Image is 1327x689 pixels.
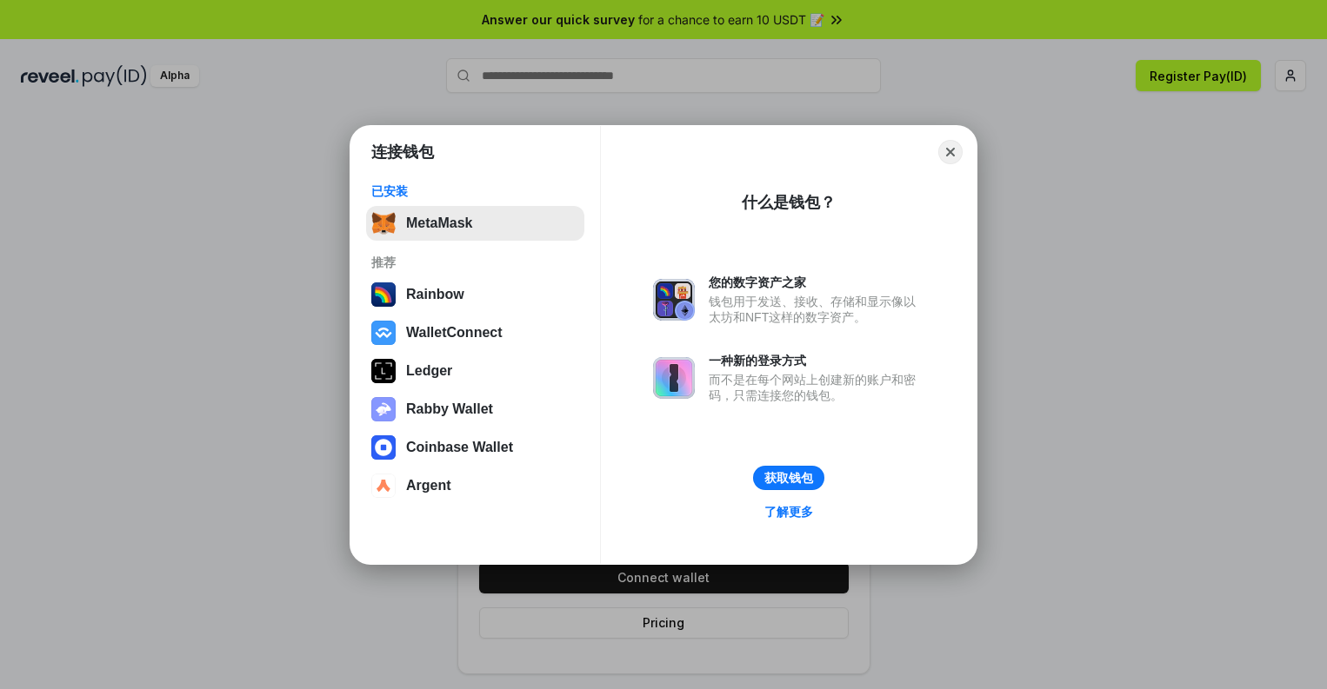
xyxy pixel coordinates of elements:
button: Argent [366,468,584,503]
div: Coinbase Wallet [406,440,513,455]
div: WalletConnect [406,325,503,341]
div: 钱包用于发送、接收、存储和显示像以太坊和NFT这样的数字资产。 [709,294,924,325]
button: Ledger [366,354,584,388]
a: 了解更多 [754,500,824,523]
button: MetaMask [366,206,584,241]
img: svg+xml,%3Csvg%20xmlns%3D%22http%3A%2F%2Fwww.w3.org%2F2000%2Fsvg%22%20width%3D%2228%22%20height%3... [371,359,396,383]
img: svg+xml,%3Csvg%20width%3D%2228%22%20height%3D%2228%22%20viewBox%3D%220%200%2028%2028%22%20fill%3D... [371,435,396,460]
button: Close [938,140,963,164]
div: Argent [406,478,451,494]
img: svg+xml,%3Csvg%20fill%3D%22none%22%20height%3D%2233%22%20viewBox%3D%220%200%2035%2033%22%20width%... [371,211,396,235]
div: 而不是在每个网站上创建新的账户和密码，只需连接您的钱包。 [709,372,924,403]
button: Coinbase Wallet [366,430,584,465]
div: 获取钱包 [764,470,813,486]
div: Ledger [406,363,452,379]
img: svg+xml,%3Csvg%20width%3D%2228%22%20height%3D%2228%22%20viewBox%3D%220%200%2028%2028%22%20fill%3D... [371,321,396,345]
button: WalletConnect [366,315,584,350]
div: 什么是钱包？ [742,192,836,213]
div: 推荐 [371,255,579,270]
div: 一种新的登录方式 [709,353,924,368]
div: 已安装 [371,183,579,199]
button: 获取钱包 [753,466,824,490]
div: 了解更多 [764,504,813,520]
img: svg+xml,%3Csvg%20width%3D%22120%22%20height%3D%22120%22%20viewBox%3D%220%200%20120%20120%22%20fil... [371,282,396,307]
img: svg+xml,%3Csvg%20width%3D%2228%22%20height%3D%2228%22%20viewBox%3D%220%200%2028%2028%22%20fill%3D... [371,474,396,498]
div: Rainbow [406,287,464,302]
img: svg+xml,%3Csvg%20xmlns%3D%22http%3A%2F%2Fwww.w3.org%2F2000%2Fsvg%22%20fill%3D%22none%22%20viewBox... [653,357,695,399]
button: Rabby Wallet [366,392,584,427]
img: svg+xml,%3Csvg%20xmlns%3D%22http%3A%2F%2Fwww.w3.org%2F2000%2Fsvg%22%20fill%3D%22none%22%20viewBox... [371,397,396,421]
div: Rabby Wallet [406,401,493,417]
div: MetaMask [406,215,472,231]
button: Rainbow [366,277,584,312]
img: svg+xml,%3Csvg%20xmlns%3D%22http%3A%2F%2Fwww.w3.org%2F2000%2Fsvg%22%20fill%3D%22none%22%20viewBox... [653,279,695,321]
h1: 连接钱包 [371,142,434,162]
div: 您的数字资产之家 [709,275,924,290]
